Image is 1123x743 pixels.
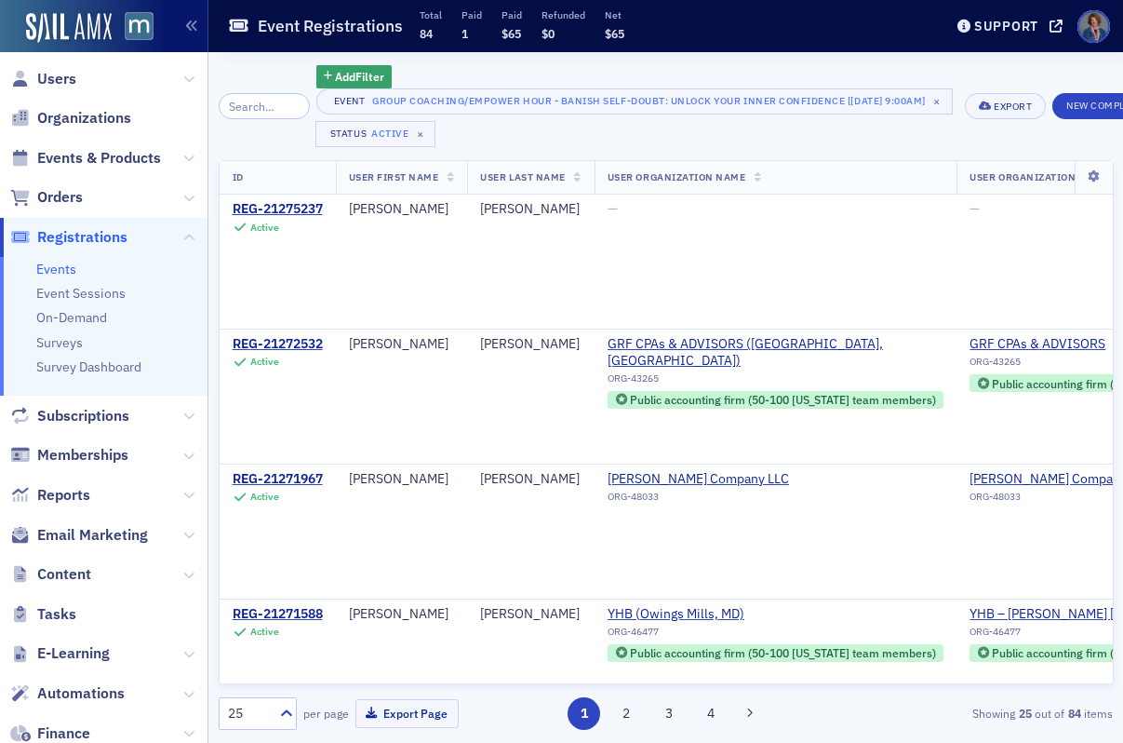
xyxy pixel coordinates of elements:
[461,8,482,21] p: Paid
[233,606,323,623] div: REG-21271588
[26,13,112,43] img: SailAMX
[219,93,310,119] input: Search…
[10,604,76,625] a: Tasks
[37,227,127,248] span: Registrations
[233,170,244,183] span: ID
[233,201,323,218] a: REG-21275237
[420,8,442,21] p: Total
[315,121,436,147] button: StatusActive×
[37,683,125,704] span: Automations
[420,26,433,41] span: 84
[37,485,90,506] span: Reports
[303,705,349,722] label: per page
[610,697,643,730] button: 2
[329,128,368,140] div: Status
[112,12,154,44] a: View Homepage
[630,648,936,658] div: Public accounting firm (50-100 [US_STATE] team members)
[541,26,555,41] span: $0
[480,336,581,353] div: [PERSON_NAME]
[695,697,728,730] button: 4
[37,148,161,169] span: Events & Products
[608,372,944,391] div: ORG-43265
[461,26,468,41] span: 1
[10,564,91,585] a: Content
[37,564,91,585] span: Content
[480,170,565,183] span: User Last Name
[250,222,279,234] div: Active
[355,699,459,728] button: Export Page
[10,485,90,506] a: Reports
[605,8,624,21] p: Net
[10,187,83,208] a: Orders
[10,445,128,466] a: Memberships
[37,187,83,208] span: Orders
[994,101,1032,112] div: Export
[349,201,455,218] div: [PERSON_NAME]
[349,606,455,623] div: [PERSON_NAME]
[371,128,408,140] div: Active
[233,471,323,488] a: REG-21271967
[37,108,131,128] span: Organizations
[608,336,944,369] span: GRF CPAs & ADVISORS (Bethesda, MD)
[36,358,141,375] a: Survey Dashboard
[608,626,944,644] div: ORG-46477
[37,604,76,625] span: Tasks
[974,18,1038,34] div: Support
[10,148,161,169] a: Events & Products
[228,704,269,723] div: 25
[36,261,76,277] a: Events
[608,336,944,369] a: GRF CPAs & ADVISORS ([GEOGRAPHIC_DATA], [GEOGRAPHIC_DATA])
[10,525,148,546] a: Email Marketing
[37,643,110,664] span: E-Learning
[250,491,279,503] div: Active
[36,285,126,302] a: Event Sessions
[541,8,585,21] p: Refunded
[608,200,618,217] span: —
[372,91,926,110] div: Group Coaching/Empower Hour - Banish Self-Doubt: Unlock Your Inner Confidence [[DATE] 9:00am]
[330,95,369,107] div: Event
[605,26,624,41] span: $65
[501,8,522,21] p: Paid
[349,471,455,488] div: [PERSON_NAME]
[608,471,789,488] span: Joshua Company LLC
[36,334,83,351] a: Surveys
[36,309,107,326] a: On-Demand
[480,471,581,488] div: [PERSON_NAME]
[608,491,789,509] div: ORG-48033
[652,697,685,730] button: 3
[335,68,384,85] span: Add Filter
[10,108,131,128] a: Organizations
[480,606,581,623] div: [PERSON_NAME]
[37,69,76,89] span: Users
[316,88,953,115] button: EventGroup Coaching/Empower Hour - Banish Self-Doubt: Unlock Your Inner Confidence [[DATE] 9:00am]×
[10,227,127,248] a: Registrations
[125,12,154,41] img: SailAMX
[250,626,279,638] div: Active
[630,395,936,405] div: Public accounting firm (50-100 [US_STATE] team members)
[501,26,521,41] span: $65
[250,356,279,368] div: Active
[37,406,129,426] span: Subscriptions
[10,643,110,664] a: E-Learning
[1077,10,1110,43] span: Profile
[37,445,128,466] span: Memberships
[10,406,129,426] a: Subscriptions
[316,65,393,88] button: AddFilter
[965,93,1046,119] button: Export
[608,471,789,488] a: [PERSON_NAME] Company LLC
[412,126,429,142] span: ×
[1064,705,1084,722] strong: 84
[608,170,746,183] span: User Organization Name
[568,697,600,730] button: 1
[608,644,944,662] div: Public accounting firm (50-100 Maryland team members)
[1015,705,1035,722] strong: 25
[828,705,1114,722] div: Showing out of items
[10,683,125,704] a: Automations
[37,525,148,546] span: Email Marketing
[608,606,777,623] span: YHB (Owings Mills, MD)
[233,336,323,353] a: REG-21272532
